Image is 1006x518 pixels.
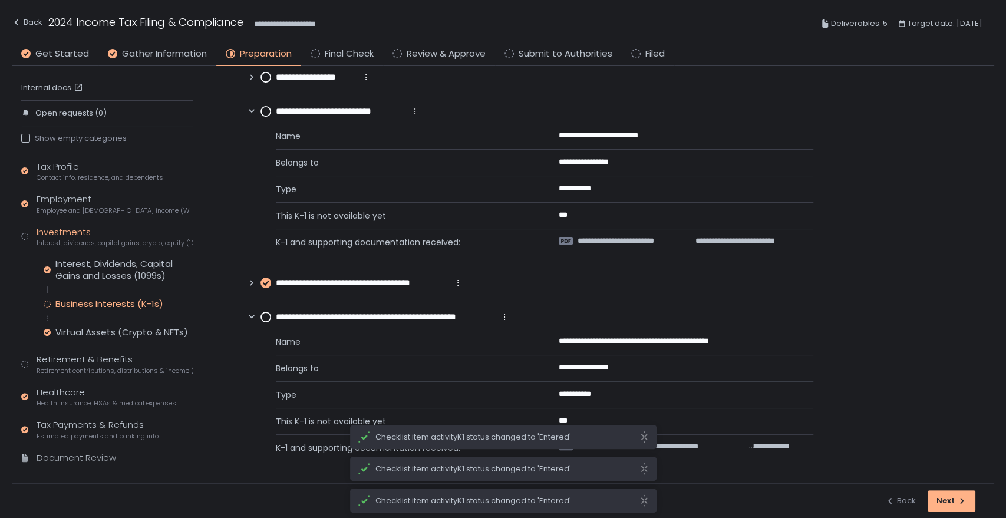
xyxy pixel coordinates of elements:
div: Next [936,496,967,506]
div: Virtual Assets (Crypto & NFTs) [55,326,188,338]
span: K-1 and supporting documentation received: [276,236,530,248]
span: Gather Information [122,47,207,61]
h1: 2024 Income Tax Filing & Compliance [48,14,243,30]
span: Contact info, residence, and dependents [37,173,163,182]
span: Target date: [DATE] [908,17,982,31]
span: Checklist item activityK1 status changed to 'Entered' [375,464,639,474]
div: Healthcare [37,386,176,408]
span: Health insurance, HSAs & medical expenses [37,399,176,408]
span: Belongs to [276,362,530,374]
span: Employee and [DEMOGRAPHIC_DATA] income (W-2s) [37,206,193,215]
span: Review & Approve [407,47,486,61]
div: Employment [37,193,193,215]
span: Deliverables: 5 [831,17,888,31]
span: Open requests (0) [35,108,107,118]
span: K-1 and supporting documentation received: [276,442,530,454]
div: Back [12,15,42,29]
span: Get Started [35,47,89,61]
span: Name [276,336,530,348]
span: This K-1 is not available yet [276,415,530,427]
div: Document Review [37,451,116,465]
button: Back [885,490,916,512]
div: Tax Profile [37,160,163,183]
span: This K-1 is not available yet [276,210,530,222]
span: Retirement contributions, distributions & income (1099-R, 5498) [37,367,193,375]
div: Tax Payments & Refunds [37,418,159,441]
div: Investments [37,226,193,248]
button: Back [12,14,42,34]
span: Preparation [240,47,292,61]
span: Interest, dividends, capital gains, crypto, equity (1099s, K-1s) [37,239,193,248]
span: Type [276,183,530,195]
span: Belongs to [276,157,530,169]
div: Back [885,496,916,506]
svg: close [639,463,649,475]
span: Checklist item activityK1 status changed to 'Entered' [375,496,639,506]
button: Next [928,490,975,512]
div: Retirement & Benefits [37,353,193,375]
span: Checklist item activityK1 status changed to 'Entered' [375,432,639,443]
svg: close [639,431,649,443]
span: Estimated payments and banking info [37,432,159,441]
div: Interest, Dividends, Capital Gains and Losses (1099s) [55,258,193,282]
a: Internal docs [21,83,85,93]
svg: close [639,494,649,507]
span: Type [276,389,530,401]
div: Business Interests (K-1s) [55,298,163,310]
span: Submit to Authorities [519,47,612,61]
span: Final Check [325,47,374,61]
span: Filed [645,47,665,61]
span: Name [276,130,530,142]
